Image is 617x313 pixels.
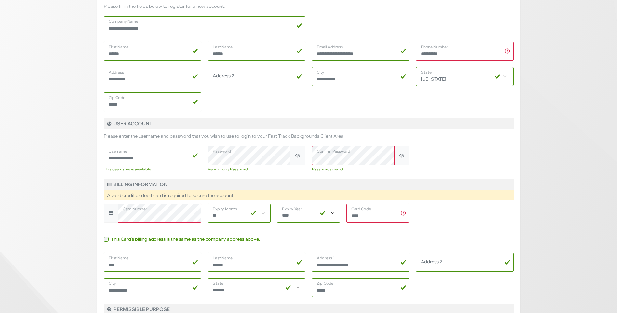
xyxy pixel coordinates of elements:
[208,166,305,172] div: Very Strong Password
[208,278,305,297] select: State
[104,3,514,10] p: Please fill in the fields below to register for a new account.
[104,166,201,172] div: This username is available
[104,133,514,140] p: Please enter the username and password that you wish to use to login to your Fast Track Backgroun...
[416,67,514,86] span: Texas
[104,190,514,200] div: A valid credit or debit card is required to secure the account
[111,236,260,243] label: This Card's billing address is the same as the company address above.
[104,179,514,190] h5: Billing Information
[104,118,514,129] h5: User Account
[416,67,513,85] span: Texas
[312,166,409,172] div: Passwords match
